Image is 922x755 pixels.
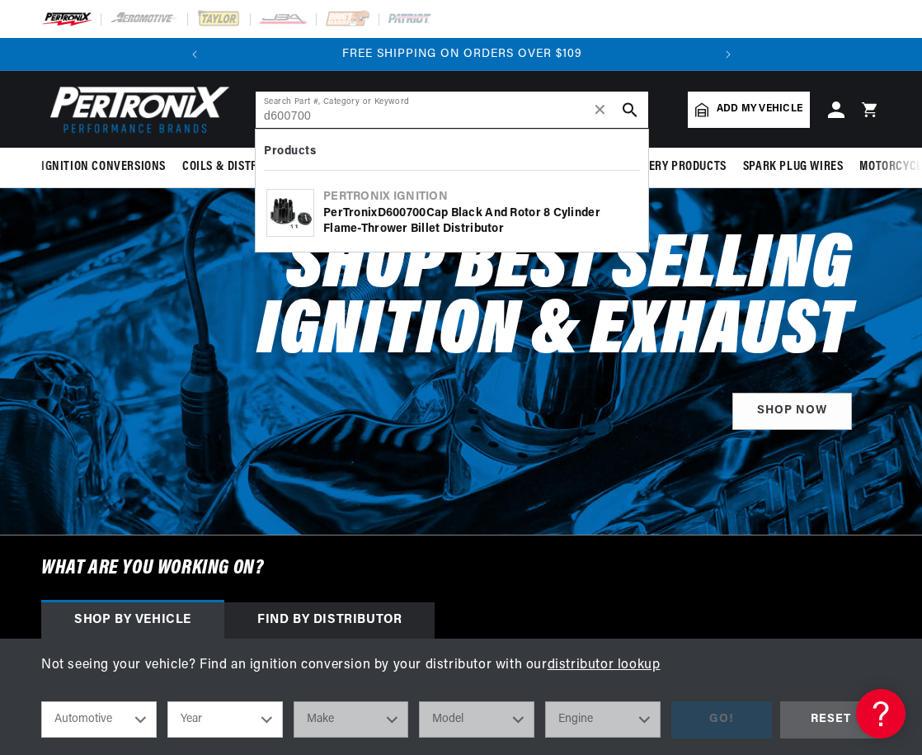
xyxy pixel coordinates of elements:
[712,38,745,71] button: Translation missing: en.sections.announcements.next_announcement
[178,38,211,71] button: Translation missing: en.sections.announcements.previous_announcement
[323,189,637,205] div: Pertronix Ignition
[717,101,802,117] span: Add my vehicle
[224,602,435,639] div: Find by Distributor
[688,92,810,128] a: Add my vehicle
[267,190,313,236] img: PerTronix D600700 Cap Black and Rotor 8 cylinder Flame-Thrower Billet Distributor
[167,701,283,738] select: Year
[174,148,311,186] summary: Coils & Distributors
[264,145,316,158] b: Products
[623,158,727,176] span: Battery Products
[41,158,166,176] span: Ignition Conversions
[732,393,852,430] a: SHOP NOW
[212,45,713,64] div: Announcement
[323,205,637,238] div: PerTronix Cap Black and Rotor 8 cylinder Flame-Thrower Billet Distributor
[212,45,713,64] div: 2 of 2
[41,148,174,186] summary: Ignition Conversions
[41,81,231,138] img: Pertronix
[612,92,648,128] button: search button
[182,158,303,176] span: Coils & Distributors
[419,701,534,738] select: Model
[294,701,409,738] select: Make
[147,234,852,366] h2: Shop Best Selling Ignition & Exhaust
[41,701,157,738] select: Ride Type
[378,207,426,219] b: D600700
[614,148,735,186] summary: Battery Products
[545,701,661,738] select: Engine
[548,658,661,672] a: distributor lookup
[41,655,881,677] p: Not seeing your vehicle? Find an ignition conversion by your distributor with our
[743,158,844,176] span: Spark Plug Wires
[735,148,852,186] summary: Spark Plug Wires
[780,701,881,738] div: RESET
[342,48,582,60] span: FREE SHIPPING ON ORDERS OVER $109
[256,92,648,128] input: Search Part #, Category or Keyword
[41,602,224,639] div: Shop by vehicle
